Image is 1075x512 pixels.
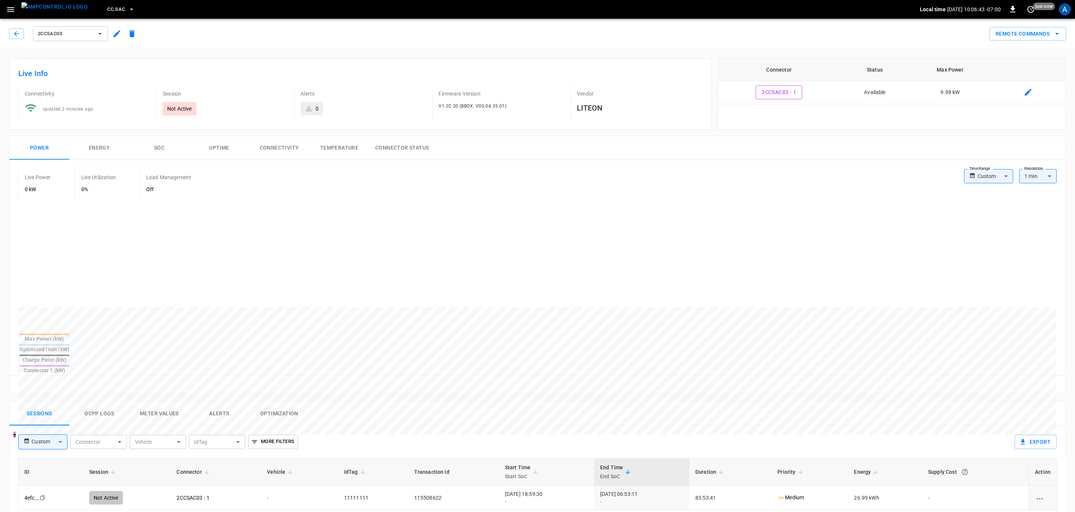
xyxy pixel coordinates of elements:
[69,136,129,160] button: Energy
[910,81,991,104] td: 9.98 kW
[177,467,211,476] span: Connector
[38,30,93,38] span: 2CCSAC03
[249,402,309,426] button: Optimization
[33,26,108,41] button: 2CCSAC03
[505,463,540,481] span: Start TimeStart SoC
[31,435,67,449] div: Custom
[267,467,295,476] span: Vehicle
[18,458,1057,510] table: sessions table
[249,136,309,160] button: Connectivity
[840,58,910,81] th: Status
[947,6,1001,13] p: [DATE] 10:06:43 -07:00
[1025,3,1037,15] button: set refresh interval
[129,136,189,160] button: SOC
[969,166,990,172] label: Time Range
[695,467,726,476] span: Duration
[18,67,702,79] h6: Live Info
[439,103,506,109] span: V1.02.30 (BBOX: V00.04.35.01)
[146,186,191,194] h6: Off
[189,402,249,426] button: Alerts
[718,58,1066,104] table: connector table
[928,465,1023,479] div: Supply Cost
[9,402,69,426] button: Sessions
[600,472,623,481] p: End SoC
[25,90,150,97] p: Connectivity
[344,467,368,476] span: IdTag
[505,472,531,481] p: Start SoC
[600,463,633,481] span: End TimeEnd SoC
[1019,169,1057,183] div: 1 min
[920,6,946,13] p: Local time
[81,174,116,181] p: Live Utilization
[316,105,319,112] div: 0
[107,5,125,14] span: CC.SAC
[1035,494,1051,502] div: charging session options
[840,81,910,104] td: Available
[43,106,93,112] span: updated 2 minutes ago
[756,85,802,99] button: 2CCSAC03 - 1
[9,136,69,160] button: Power
[309,136,369,160] button: Temperature
[439,90,564,97] p: Firmware Version
[167,105,192,112] p: Not Active
[990,27,1066,41] button: Remote Commands
[958,465,972,479] button: The cost of your charging session based on your supply rates
[104,2,138,17] button: CC.SAC
[1029,458,1057,486] th: Action
[978,169,1013,183] div: Custom
[600,463,623,481] div: End Time
[1033,3,1055,10] span: just now
[369,136,435,160] button: Connector Status
[577,90,702,97] p: Vendor
[21,2,88,12] img: ampcontrol.io logo
[910,58,991,81] th: Max Power
[18,458,83,486] th: ID
[301,90,426,97] p: Alerts
[777,467,805,476] span: Priority
[505,463,531,481] div: Start Time
[146,174,191,181] p: Load Management
[25,174,51,181] p: Live Power
[577,102,702,114] h6: LITEON
[25,186,51,194] h6: 0 kW
[81,186,116,194] h6: 0%
[129,402,189,426] button: Meter Values
[248,435,298,449] button: More Filters
[189,136,249,160] button: Uptime
[854,467,880,476] span: Energy
[69,402,129,426] button: Ocpp logs
[990,27,1066,41] div: remote commands options
[89,467,118,476] span: Session
[718,58,840,81] th: Connector
[1015,435,1057,449] button: Export
[1024,166,1043,172] label: Resolution
[408,458,499,486] th: Transaction Id
[163,90,288,97] p: Session
[1059,3,1071,15] div: profile-icon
